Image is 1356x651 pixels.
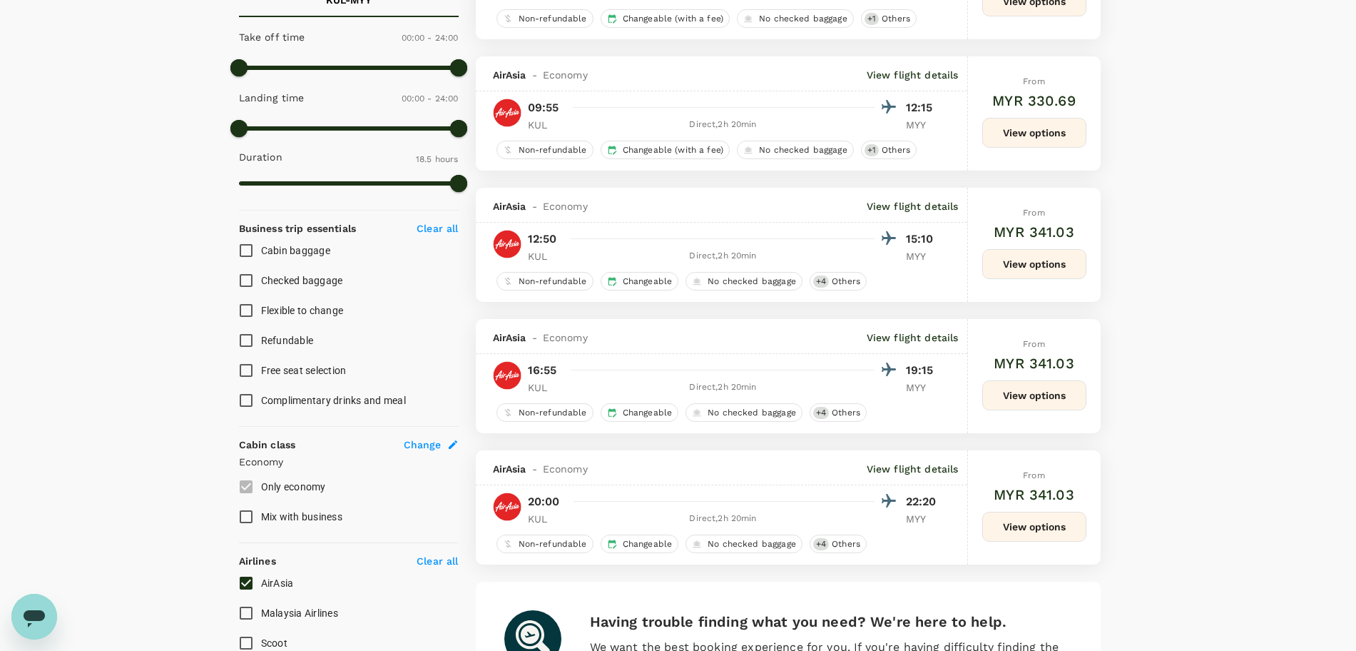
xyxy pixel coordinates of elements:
span: Others [876,13,916,25]
div: No checked baggage [685,535,802,553]
div: Changeable (with a fee) [601,9,730,28]
span: + 4 [813,407,829,419]
div: +4Others [810,403,867,422]
div: +4Others [810,535,867,553]
div: Direct , 2h 20min [572,380,875,395]
span: Complimentary drinks and meal [261,395,406,406]
img: AK [493,99,521,127]
span: Non-refundable [513,538,593,550]
span: + 1 [865,13,879,25]
span: AirAsia [493,68,526,82]
span: Economy [543,462,588,476]
span: No checked baggage [753,144,853,156]
iframe: Button to launch messaging window [11,594,57,640]
p: View flight details [867,199,959,213]
h6: MYR 341.03 [994,221,1074,243]
span: 00:00 - 24:00 [402,94,459,104]
span: - [526,199,543,213]
div: Changeable [601,272,679,291]
span: Malaysia Airlines [261,607,338,619]
div: +1Others [861,9,917,28]
button: View options [982,249,1086,279]
span: Flexible to change [261,305,344,316]
div: Non-refundable [496,9,593,28]
p: KUL [528,512,564,526]
div: Non-refundable [496,403,593,422]
span: - [526,330,543,345]
span: Changeable (with a fee) [617,13,729,25]
span: No checked baggage [753,13,853,25]
h6: Having trouble finding what you need? We're here to help. [590,610,1072,633]
p: Landing time [239,91,305,105]
span: Checked baggage [261,275,343,286]
span: AirAsia [493,199,526,213]
span: Cabin baggage [261,245,330,256]
p: 09:55 [528,99,559,116]
span: Changeable [617,407,678,419]
span: From [1023,76,1045,86]
span: Non-refundable [513,407,593,419]
p: MYY [906,380,942,395]
h6: MYR 341.03 [994,483,1074,506]
div: Direct , 2h 20min [572,249,875,263]
span: Economy [543,330,588,345]
span: Change [404,438,442,452]
span: - [526,68,543,82]
p: 19:15 [906,362,942,379]
div: Non-refundable [496,535,593,553]
span: AirAsia [493,462,526,476]
span: Others [826,538,866,550]
h6: MYR 330.69 [992,89,1076,112]
div: Changeable [601,535,679,553]
p: 22:20 [906,493,942,510]
span: Economy [543,68,588,82]
span: 18.5 hours [416,154,459,164]
span: Changeable [617,538,678,550]
p: Duration [239,150,282,164]
p: MYY [906,249,942,263]
span: No checked baggage [702,276,802,288]
strong: Airlines [239,555,276,567]
span: Changeable (with a fee) [617,144,729,156]
button: View options [982,380,1086,410]
img: AK [493,361,521,390]
div: Non-refundable [496,141,593,159]
span: From [1023,339,1045,349]
p: Take off time [239,30,305,44]
button: View options [982,118,1086,148]
div: +4Others [810,272,867,291]
p: 20:00 [528,493,560,510]
p: MYY [906,118,942,132]
p: KUL [528,380,564,395]
span: Others [826,276,866,288]
div: Direct , 2h 20min [572,118,875,132]
span: Non-refundable [513,276,593,288]
span: Non-refundable [513,144,593,156]
span: Non-refundable [513,13,593,25]
span: Only economy [261,481,326,493]
div: Changeable [601,403,679,422]
div: +1Others [861,141,917,159]
span: No checked baggage [702,407,802,419]
div: Changeable (with a fee) [601,141,730,159]
span: Others [826,407,866,419]
h6: MYR 341.03 [994,352,1074,375]
p: MYY [906,512,942,526]
span: Mix with business [261,511,342,523]
img: AK [493,493,521,521]
span: Changeable [617,276,678,288]
p: Clear all [417,221,458,236]
span: Free seat selection [261,365,347,376]
img: AK [493,230,521,258]
span: AirAsia [261,577,294,589]
div: No checked baggage [685,403,802,422]
p: 12:15 [906,99,942,116]
strong: Business trip essentials [239,223,357,234]
p: View flight details [867,330,959,345]
div: No checked baggage [737,141,854,159]
p: View flight details [867,462,959,476]
span: From [1023,208,1045,218]
span: From [1023,470,1045,480]
span: + 4 [813,276,829,288]
p: KUL [528,118,564,132]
